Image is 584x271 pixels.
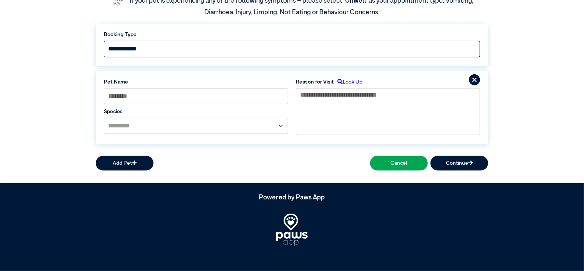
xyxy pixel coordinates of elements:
button: Continue [430,156,488,170]
button: Add Pet [96,156,154,170]
label: Species [104,108,288,115]
h5: Powered by Paws App [96,194,488,202]
img: PawsApp [276,214,308,246]
label: Pet Name [104,78,288,86]
label: Booking Type [104,31,480,38]
label: Reason for Visit [296,78,334,86]
label: Look Up [334,78,362,86]
button: Cancel [370,156,428,170]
